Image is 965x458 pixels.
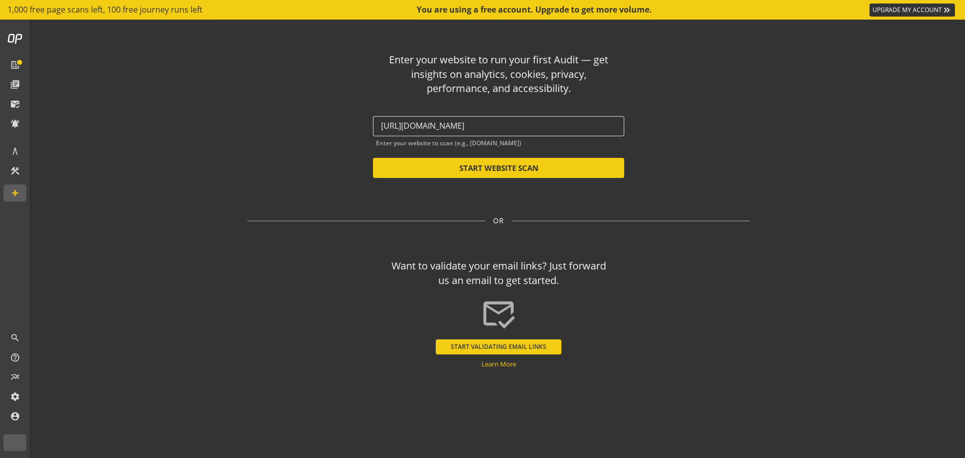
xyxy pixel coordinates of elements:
[481,296,516,331] mat-icon: mark_email_read
[417,4,653,16] div: You are using a free account. Upgrade to get more volume.
[381,121,616,131] input: Enter website URL*
[10,99,20,109] mat-icon: mark_email_read
[10,79,20,89] mat-icon: library_books
[10,60,20,70] mat-icon: list_alt
[481,359,516,369] a: Learn More
[10,392,20,402] mat-icon: settings
[493,216,504,226] span: OR
[870,4,955,17] a: UPGRADE MY ACCOUNT
[10,166,20,176] mat-icon: construction
[10,188,20,198] mat-icon: add
[10,411,20,421] mat-icon: account_circle
[376,137,521,147] mat-hint: Enter your website to scan (e.g., [DOMAIN_NAME])
[10,372,20,382] mat-icon: multiline_chart
[436,339,561,354] button: START VALIDATING EMAIL LINKS
[10,146,20,156] mat-icon: architecture
[10,352,20,362] mat-icon: help_outline
[8,4,203,16] span: 1,000 free page scans left, 100 free journey runs left
[387,53,611,96] div: Enter your website to run your first Audit — get insights on analytics, cookies, privacy, perform...
[10,333,20,343] mat-icon: search
[373,158,624,178] button: START WEBSITE SCAN
[942,5,952,15] mat-icon: keyboard_double_arrow_right
[387,259,611,288] div: Want to validate your email links? Just forward us an email to get started.
[10,119,20,129] mat-icon: notifications_active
